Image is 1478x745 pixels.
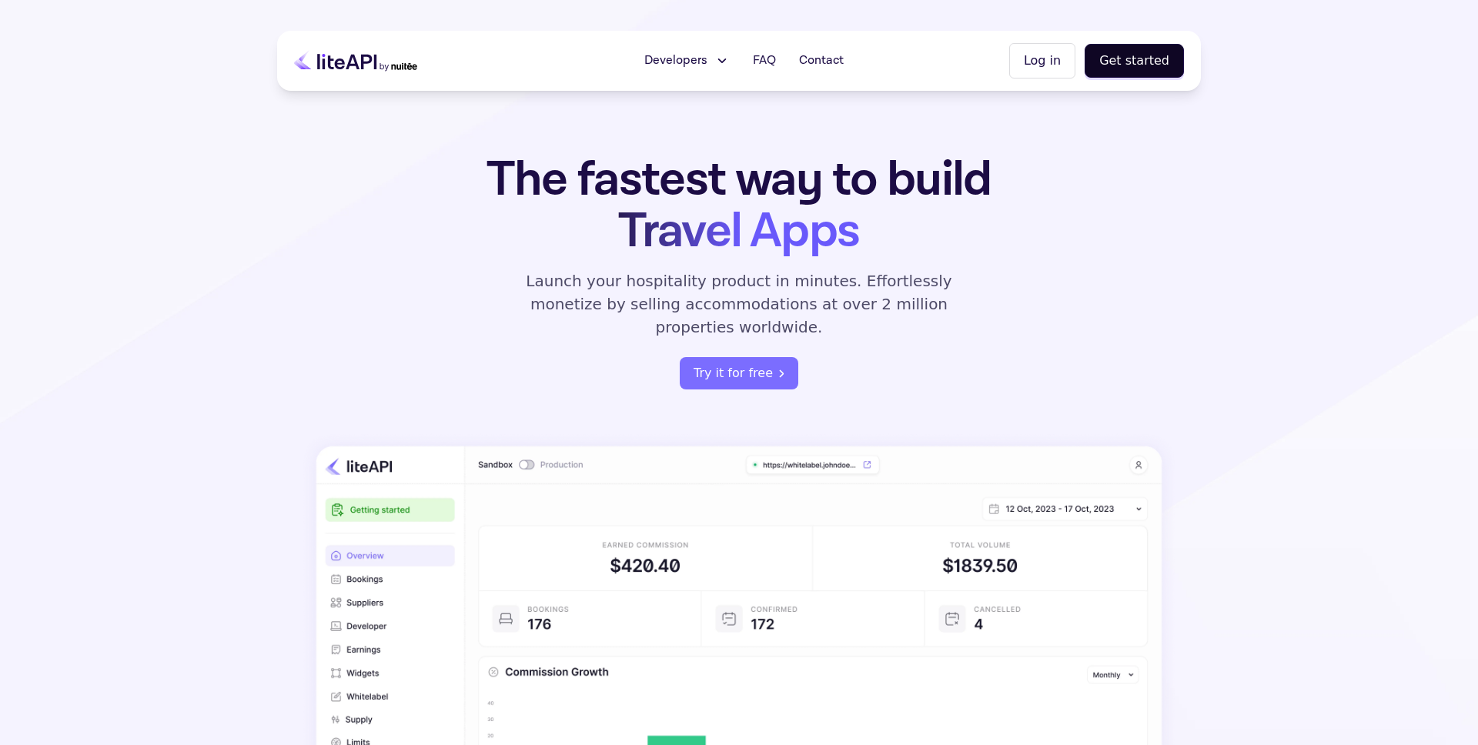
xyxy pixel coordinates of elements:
[744,45,785,76] a: FAQ
[618,199,859,263] span: Travel Apps
[644,52,707,70] span: Developers
[438,154,1040,257] h1: The fastest way to build
[1085,44,1184,78] button: Get started
[680,357,798,389] button: Try it for free
[508,269,970,339] p: Launch your hospitality product in minutes. Effortlessly monetize by selling accommodations at ov...
[790,45,853,76] a: Contact
[753,52,776,70] span: FAQ
[635,45,739,76] button: Developers
[1009,43,1075,79] button: Log in
[799,52,844,70] span: Contact
[680,357,798,389] a: register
